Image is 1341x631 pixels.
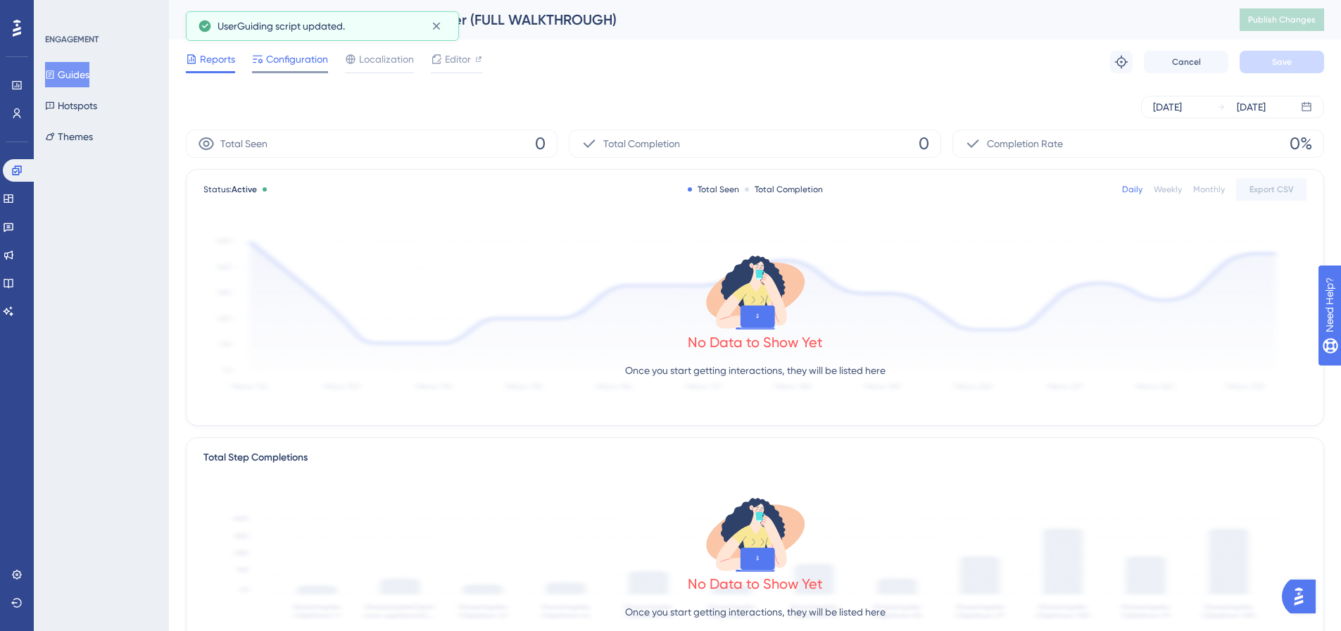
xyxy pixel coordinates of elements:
span: 0 [919,132,929,155]
span: Need Help? [33,4,88,20]
div: Weekly [1154,184,1182,195]
button: Save [1240,51,1324,73]
button: Publish Changes [1240,8,1324,31]
iframe: UserGuiding AI Assistant Launcher [1282,575,1324,618]
div: No Data to Show Yet [688,574,823,594]
div: Total Seen [688,184,739,195]
span: Export CSV [1249,184,1294,195]
span: Cancel [1172,56,1201,68]
div: [DATE] [1237,99,1266,115]
button: Themes [45,124,93,149]
span: Save [1272,56,1292,68]
button: Export CSV [1236,178,1307,201]
div: ENGAGEMENT [45,34,99,45]
p: Once you start getting interactions, they will be listed here [625,362,886,379]
span: Total Completion [603,135,680,152]
span: Publish Changes [1248,14,1316,25]
button: Cancel [1144,51,1228,73]
span: Completion Rate [987,135,1063,152]
button: Guides [45,62,89,87]
span: Reports [200,51,235,68]
span: 0% [1290,132,1312,155]
span: Configuration [266,51,328,68]
span: Localization [359,51,414,68]
button: Hotspots [45,93,97,118]
span: Active [232,185,257,194]
span: Total Seen [220,135,267,152]
div: Total Completion [745,184,823,195]
div: Total Step Completions [203,449,308,466]
div: No Data to Show Yet [688,332,823,352]
div: Daily [1122,184,1142,195]
span: UserGuiding script updated. [218,18,345,35]
p: Once you start getting interactions, they will be listed here [625,604,886,620]
span: 0 [535,132,546,155]
div: [DATE] [1153,99,1182,115]
span: Editor [445,51,471,68]
div: Eclipse Update 2 - Changes to Doc Viewer (FULL WALKTHROUGH) [186,10,1204,30]
span: Status: [203,184,257,195]
div: Monthly [1193,184,1225,195]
